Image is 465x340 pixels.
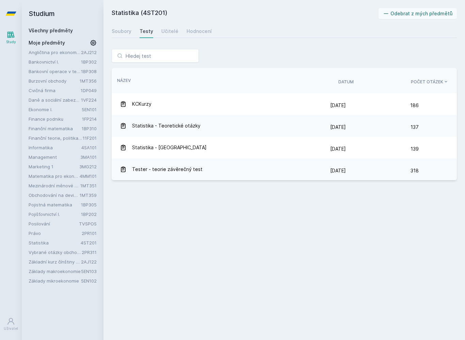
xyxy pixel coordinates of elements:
a: 1MT351 [80,183,97,188]
span: [DATE] [330,124,346,130]
a: Pojišťovnictví I. [29,211,81,218]
a: 1MT356 [80,78,97,84]
button: Datum [338,79,354,85]
a: 5EN102 [81,278,97,284]
a: Finance podniku [29,116,82,122]
a: Základní kurz čínštiny B (A1) [29,258,81,265]
a: 2AJ212 [81,50,97,55]
a: Vybrané otázky obchodního práva [29,249,82,256]
a: Mezinárodní měnové a finanční instituce [29,182,80,189]
span: Tester - teorie závěrečný test [132,163,203,176]
a: Základy makroekonomie [29,268,81,275]
a: Hodnocení [187,24,212,38]
a: Informatika [29,144,81,151]
h2: Statistika (4ST201) [112,8,379,19]
a: Statistika - Teoretické otázky [DATE] 137 [112,115,457,137]
a: 1BP305 [81,202,97,207]
span: Statistika - [GEOGRAPHIC_DATA] [132,141,207,154]
a: Posilování [29,220,79,227]
span: 318 [411,164,419,177]
span: Moje předměty [29,39,65,46]
a: 4MM101 [80,173,97,179]
div: Study [6,39,16,45]
a: 1FP214 [82,116,97,122]
a: Angličtina pro ekonomická studia 2 (B2/C1) [29,49,81,56]
span: 186 [410,99,419,112]
a: Bankovní operace v teorii a praxi [29,68,81,75]
a: 1BP308 [81,69,97,74]
a: 3MG212 [79,164,97,169]
a: 4ST201 [81,240,97,245]
a: Ekonomie I. [29,106,82,113]
a: Obchodování na devizovém trhu [29,192,80,199]
a: Tester - teorie závěrečný test [DATE] 318 [112,158,457,180]
a: Základy mikroekonomie [29,277,81,284]
a: 1MT359 [80,192,97,198]
span: [DATE] [330,102,346,108]
span: KCKurzy [132,97,151,111]
a: Burzovní obchody [29,78,80,84]
a: 1BP310 [82,126,97,131]
a: Učitelé [161,24,178,38]
a: Management [29,154,80,160]
a: 11F201 [83,135,97,141]
a: Pojistná matematika [29,201,81,208]
a: Soubory [112,24,131,38]
a: Matematika pro ekonomy [29,173,80,180]
span: Počet otázek [411,79,443,85]
a: 1BP202 [81,211,97,217]
div: Uživatel [4,326,18,331]
button: Název [117,78,131,84]
div: Testy [140,28,153,35]
a: 2PR311 [82,250,97,255]
a: 2AJ122 [81,259,97,265]
a: 1DP049 [81,88,97,93]
a: KCKurzy [DATE] 186 [112,93,457,115]
div: Hodnocení [187,28,212,35]
div: Soubory [112,28,131,35]
span: [DATE] [330,168,346,173]
a: Cvičná firma [29,87,81,94]
a: Statistika [29,239,81,246]
a: Finanční teorie, politika a instituce [29,135,83,141]
a: Finanční matematika [29,125,82,132]
a: 3MA101 [80,154,97,160]
a: 1VF224 [81,97,97,103]
a: 5EN103 [81,269,97,274]
a: Uživatel [1,314,20,335]
a: Statistika - [GEOGRAPHIC_DATA] [DATE] 139 [112,137,457,158]
a: Všechny předměty [29,28,73,33]
span: 139 [411,142,419,156]
a: Testy [140,24,153,38]
a: 2PR101 [82,231,97,236]
button: Odebrat z mých předmětů [379,8,457,19]
a: 1BP302 [81,59,97,65]
button: Počet otázek [411,79,449,85]
a: TVSPOS [79,221,97,226]
div: Učitelé [161,28,178,35]
span: [DATE] [330,146,346,152]
a: Study [1,27,20,48]
span: 137 [411,120,419,134]
span: Statistika - Teoretické otázky [132,119,201,133]
a: Bankovnictví I. [29,58,81,65]
a: 5EN101 [82,107,97,112]
a: Právo [29,230,82,237]
a: 4SA101 [81,145,97,150]
a: Daně a sociální zabezpečení [29,97,81,103]
input: Hledej test [112,49,199,63]
a: Marketing 1 [29,163,79,170]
